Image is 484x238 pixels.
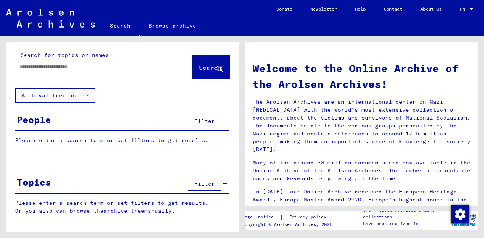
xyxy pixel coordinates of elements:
[363,207,449,220] p: The Arolsen Archives online collections
[6,9,95,28] img: Arolsen_neg.svg
[253,188,471,212] p: In [DATE], our Online Archive received the European Heritage Award / Europa Nostra Award 2020, Eu...
[192,55,230,79] button: Search
[188,177,221,191] button: Filter
[104,207,144,214] a: archive tree
[194,180,215,187] span: Filter
[283,213,335,221] a: Privacy policy
[199,64,222,71] span: Search
[194,118,215,124] span: Filter
[242,221,335,228] p: Copyright © Arolsen Archives, 2021
[17,113,51,126] div: People
[451,205,469,223] img: Change consent
[188,114,221,128] button: Filter
[140,17,205,35] a: Browse archive
[450,211,478,230] img: yv_logo.png
[101,17,140,36] a: Search
[253,98,471,154] p: The Arolsen Archives are an international center on Nazi [MEDICAL_DATA] with the world’s most ext...
[253,60,471,92] h1: Welcome to the Online Archive of the Arolsen Archives!
[15,199,230,215] p: Please enter a search term or set filters to get results. Or you also can browse the manually.
[242,213,335,221] div: |
[460,7,468,12] span: EN
[253,159,471,183] p: Many of the around 30 million documents are now available in the Online Archive of the Arolsen Ar...
[363,220,449,234] p: have been realized in partnership with
[17,175,51,189] div: Topics
[20,52,109,58] mat-label: Search for topics or names
[242,213,280,221] a: Legal notice
[15,137,229,144] p: Please enter a search term or set filters to get results.
[15,88,95,103] button: Archival tree units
